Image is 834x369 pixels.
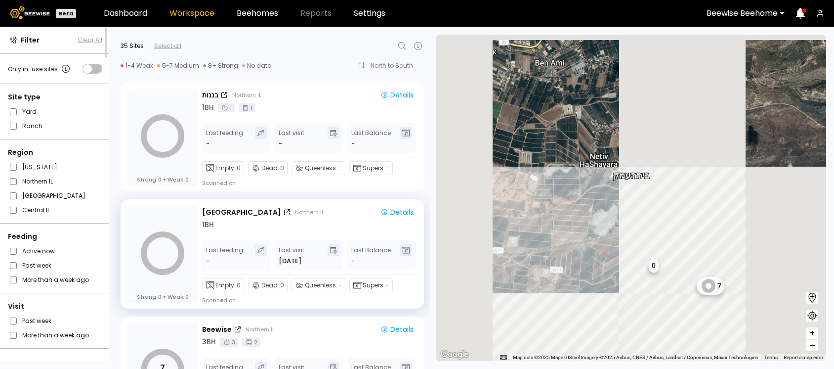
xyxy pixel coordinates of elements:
div: North to South [371,63,420,69]
div: Last visit [279,244,304,266]
span: Map data ©2025 Mapa GISrael Imagery ©2025 Airbus, CNES / Airbus, Landsat / Copernicus, Maxar Tech... [513,355,758,360]
span: - [351,256,355,266]
span: 0 [158,293,162,300]
div: 1 BH [202,102,214,113]
button: Keyboard shortcuts [500,354,507,361]
div: Beewise [202,324,232,335]
div: Beta [56,9,76,18]
div: Last Balance [351,244,391,266]
button: – [806,339,818,351]
button: Details [376,207,417,218]
div: Details [380,208,414,217]
div: Northern IL [246,325,275,333]
div: Site type [8,92,102,102]
div: Strong Weak [137,293,189,300]
div: 0 [649,259,659,273]
button: Details [376,324,417,335]
div: 1-4 Weak [121,62,153,70]
span: 0 [280,281,284,290]
div: Scanned on [202,179,236,187]
div: Details [380,91,414,99]
span: 0 [280,164,284,173]
label: Ranch [22,121,42,131]
div: 3 [220,338,238,347]
div: No data [242,62,272,70]
div: Queenless: [292,161,345,175]
span: 0 [185,293,189,300]
div: - [206,256,210,266]
span: - [386,281,389,290]
label: Past week [22,316,51,326]
div: Empty: [202,161,244,175]
div: 1 BH [202,220,214,230]
span: - [338,164,342,173]
div: [DATE] [279,256,301,266]
div: 8+ Strong [203,62,238,70]
span: 0 [158,176,162,183]
label: [US_STATE] [22,162,57,172]
div: Northern IL [295,208,324,216]
span: – [810,339,815,352]
div: Last Balance [351,127,391,149]
div: [GEOGRAPHIC_DATA] [202,207,281,218]
div: Last feeding [206,127,243,149]
div: Supers: [349,161,393,175]
a: Dashboard [104,9,147,17]
div: בית העמק [613,160,649,181]
span: - [351,139,355,149]
div: Visit [8,301,102,312]
div: Queenless: [292,278,345,292]
div: 2 [242,338,260,347]
span: Reports [300,9,332,17]
div: Northern IL [232,91,261,99]
div: Feeding [8,231,102,242]
label: More than a week ago [22,275,89,285]
a: Settings [354,9,385,17]
span: 0 [185,176,189,183]
span: Filter [21,35,40,46]
div: Dead: [248,278,288,292]
label: Past week [22,260,51,271]
div: - [279,139,282,149]
span: 0 [237,281,241,290]
label: [GEOGRAPHIC_DATA] [22,190,85,201]
label: Northern IL [22,176,53,186]
div: Last visit [279,127,304,149]
div: 35 Sites [121,42,144,50]
div: בננות [202,90,218,100]
span: - [386,164,389,173]
div: 1 [218,103,235,112]
div: Only in-use sites [8,63,72,75]
a: Open this area in Google Maps (opens a new window) [438,348,471,361]
a: Beehomes [237,9,278,17]
div: Scanned on [202,296,236,304]
div: Select all [154,42,181,50]
div: Empty: [202,278,244,292]
span: 0 [237,164,241,173]
button: + [806,327,818,339]
div: Strong Weak [137,176,189,183]
div: - [206,139,210,149]
div: Supers: [349,278,393,292]
div: 3 BH [202,337,216,347]
label: Central IL [22,205,50,215]
img: Google [438,348,471,361]
button: Clear All [78,36,102,45]
label: Active now [22,246,55,256]
a: Workspace [169,9,214,17]
label: Yard [22,106,37,117]
div: Details [380,325,414,334]
button: Details [376,90,417,100]
div: Dead: [248,161,288,175]
div: 7 [697,277,724,295]
span: - [338,281,342,290]
span: + [809,327,815,339]
a: Terms (opens in new tab) [764,355,778,360]
label: More than a week ago [22,330,89,340]
img: Beewise logo [10,6,50,19]
div: 1 [239,103,255,112]
a: Report a map error [784,355,823,360]
div: 5-7 Medium [157,62,199,70]
div: Last feeding [206,244,243,266]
